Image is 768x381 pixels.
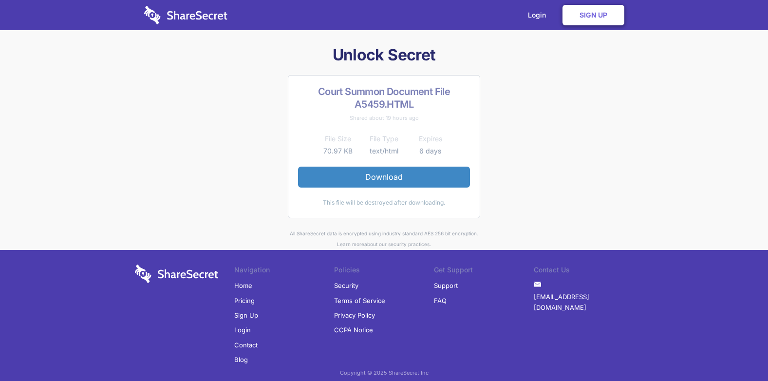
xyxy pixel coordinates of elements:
[434,278,458,293] a: Support
[298,167,470,187] a: Download
[315,133,361,145] th: File Size
[234,338,258,352] a: Contact
[334,293,385,308] a: Terms of Service
[434,293,447,308] a: FAQ
[361,145,407,157] td: text/html
[407,133,453,145] th: Expires
[534,289,634,315] a: [EMAIL_ADDRESS][DOMAIN_NAME]
[298,197,470,208] div: This file will be destroyed after downloading.
[234,265,334,278] li: Navigation
[315,145,361,157] td: 70.97 KB
[334,323,373,337] a: CCPA Notice
[534,265,634,278] li: Contact Us
[234,323,251,337] a: Login
[135,265,218,283] img: logo-wordmark-white-trans-d4663122ce5f474addd5e946df7df03e33cb6a1c49d2221995e7729f52c070b2.svg
[298,113,470,123] div: Shared about 19 hours ago
[234,352,248,367] a: Blog
[334,308,375,323] a: Privacy Policy
[144,6,227,24] img: logo-wordmark-white-trans-d4663122ce5f474addd5e946df7df03e33cb6a1c49d2221995e7729f52c070b2.svg
[234,278,252,293] a: Home
[337,241,364,247] a: Learn more
[298,85,470,111] h2: Court Summon Document File A5459.HTML
[131,45,637,65] h1: Unlock Secret
[234,293,255,308] a: Pricing
[334,278,358,293] a: Security
[434,265,534,278] li: Get Support
[334,265,434,278] li: Policies
[407,145,453,157] td: 6 days
[361,133,407,145] th: File Type
[234,308,258,323] a: Sign Up
[562,5,624,25] a: Sign Up
[131,228,637,250] div: All ShareSecret data is encrypted using industry standard AES 256 bit encryption. about our secur...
